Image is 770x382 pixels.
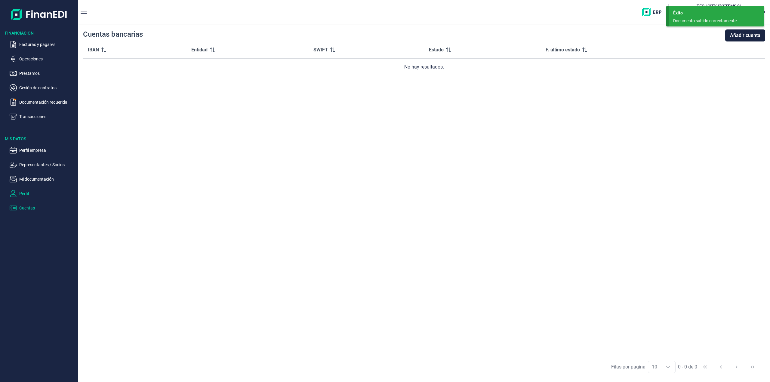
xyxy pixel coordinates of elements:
p: Cesión de contratos [19,84,76,91]
p: Perfil empresa [19,147,76,154]
p: Representantes / Socios [19,161,76,168]
div: Filas por página [611,363,645,371]
img: erp [642,8,666,16]
button: Last Page [745,360,760,374]
button: First Page [698,360,712,374]
div: Cuentas bancarias [83,29,143,41]
button: Mi documentación [10,176,76,183]
span: 0 - 0 de 0 [678,365,697,369]
span: Estado [429,46,444,53]
span: Entidad [191,46,208,53]
p: Transacciones [19,113,76,120]
button: Perfil empresa [10,147,76,154]
p: Documentación requerida [19,99,76,106]
div: Choose [661,361,675,373]
span: IBAN [88,46,99,53]
p: Operaciones [19,55,76,63]
h3: TECHCITY SYSTEMS SL [697,3,742,9]
p: Cuentas [19,204,76,212]
div: No hay resultados. [88,63,760,71]
button: Next Page [729,360,744,374]
button: Transacciones [10,113,76,120]
span: F. último estado [546,46,580,53]
span: SWIFT [313,46,328,53]
button: Representantes / Socios [10,161,76,168]
div: Documento subido correctamente [673,18,755,24]
button: Facturas y pagarés [10,41,76,48]
button: TETECHCITY SYSTEMS SLMark Webley(B67878116) [685,3,752,21]
button: Préstamos [10,70,76,77]
p: Facturas y pagarés [19,41,76,48]
button: Cuentas [10,204,76,212]
span: Añadir cuenta [730,32,760,39]
p: Mi documentación [19,176,76,183]
button: Perfil [10,190,76,197]
p: Perfil [19,190,76,197]
button: Operaciones [10,55,76,63]
img: Logo de aplicación [11,5,67,24]
div: Éxito [673,10,759,16]
button: Previous Page [714,360,728,374]
p: Préstamos [19,70,76,77]
button: Añadir cuenta [725,29,765,41]
button: Cesión de contratos [10,84,76,91]
button: Documentación requerida [10,99,76,106]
